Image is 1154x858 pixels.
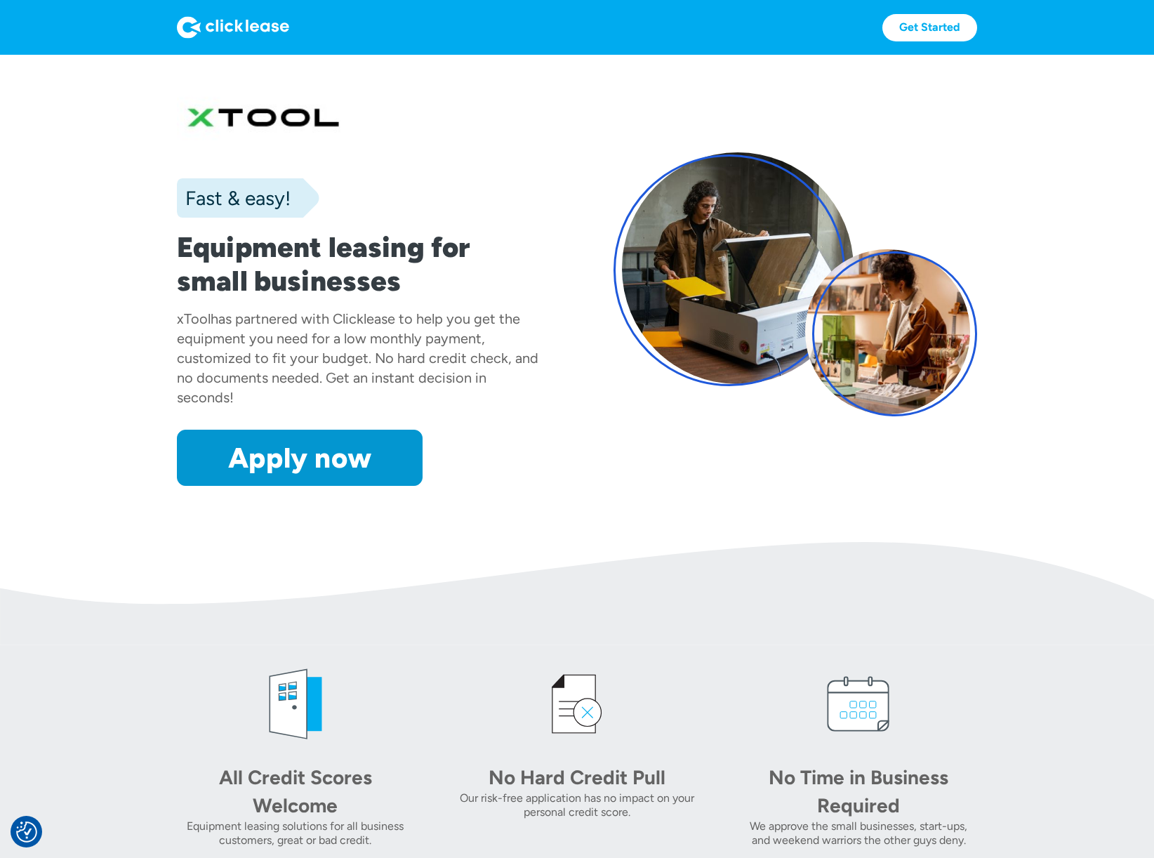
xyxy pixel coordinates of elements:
img: Logo [177,16,289,39]
div: All Credit Scores Welcome [197,763,394,819]
button: Consent Preferences [16,821,37,843]
div: Equipment leasing solutions for all business customers, great or bad credit. [177,819,413,847]
div: No Hard Credit Pull [479,763,675,791]
h1: Equipment leasing for small businesses [177,230,540,298]
div: xTool [177,310,211,327]
img: welcome icon [253,662,338,746]
div: has partnered with Clicklease to help you get the equipment you need for a low monthly payment, c... [177,310,538,406]
img: calendar icon [816,662,901,746]
a: Get Started [882,14,977,41]
img: credit icon [535,662,619,746]
a: Apply now [177,430,423,486]
div: No Time in Business Required [760,763,957,819]
div: We approve the small businesses, start-ups, and weekend warriors the other guys deny. [741,819,977,847]
div: Fast & easy! [177,184,291,212]
img: Revisit consent button [16,821,37,843]
div: Our risk-free application has no impact on your personal credit score. [458,791,695,819]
